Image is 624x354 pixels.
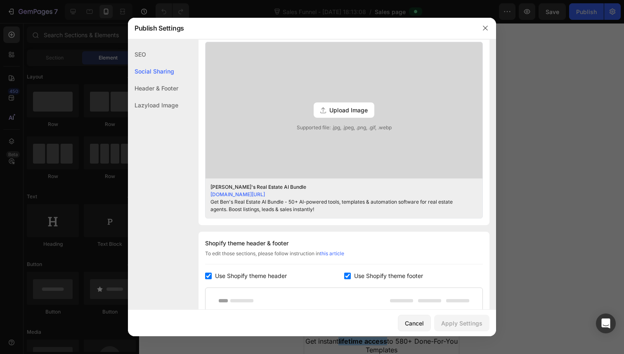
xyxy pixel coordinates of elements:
div: SEO [128,46,178,63]
div: Social Sharing [128,63,178,80]
div: Get Ben's Real Estate AI Bundle - 50+ AI-powered tools, templates & automation software for real ... [210,198,465,213]
button: Cancel [398,315,431,331]
strong: Testimonials [10,66,60,75]
div: Shopify theme header & footer [205,238,483,248]
p: Get instant to 580+ Done-For-You Templates [1,314,154,331]
a: [DOMAIN_NAME][URL] [210,191,265,197]
div: Apply Settings [441,319,482,328]
span: Use Shopify theme footer [354,271,423,281]
a: this article [320,250,344,257]
span: iPhone 13 Mini ( 375 px) [41,4,97,12]
div: Cancel [405,319,424,328]
strong: FAQs [10,88,31,97]
strong: About [10,24,34,33]
div: To edit those sections, please follow instruction in [205,250,483,264]
div: Open Intercom Messenger [596,314,616,333]
strong: lifetime access [34,314,83,322]
button: Apply Settings [434,315,489,331]
u: $2.3M in Commissions [4,197,148,269]
span: Supported file: .jpg, .jpeg, .png, .gif, .webp [206,124,482,131]
div: [PERSON_NAME]'s Real Estate AI Bundle [210,183,465,191]
div: Lazyload Image [128,97,178,114]
span: Use Shopify theme header [215,271,287,281]
strong: [DEMOGRAPHIC_DATA] [10,45,104,54]
div: Header & Footer [128,80,178,97]
div: Publish Settings [128,17,475,39]
span: Upload Image [329,106,368,114]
